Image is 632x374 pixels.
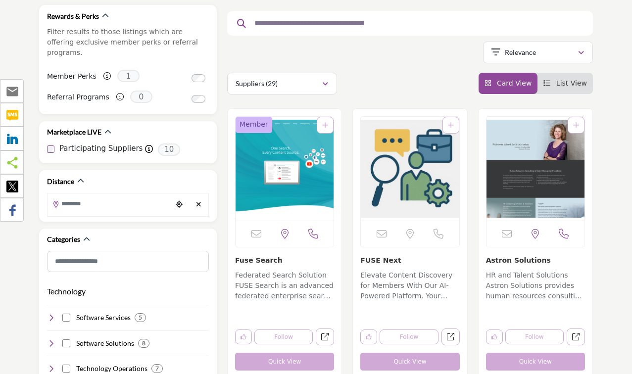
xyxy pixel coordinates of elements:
[48,194,172,213] input: Search Location
[62,339,70,347] input: Select Software Solutions checkbox
[62,314,70,322] input: Select Software Services checkbox
[62,365,70,373] input: Select Technology Operations checkbox
[192,74,205,82] input: Switch to Member Perks
[235,256,283,264] a: Fuse Search
[235,329,252,344] button: Like listing
[448,121,454,129] a: Add To List
[76,364,147,374] h4: Technology Operations: Services for managing technology operations
[505,329,564,344] button: Follow
[485,79,532,87] a: View Card
[361,117,459,221] a: Open Listing in new tab
[360,353,459,371] button: Quick View
[47,127,101,137] h2: Marketplace LIVE
[59,143,143,154] label: Participating Suppliers
[505,47,536,57] p: Relevance
[236,117,334,221] img: Fuse Search
[138,339,149,348] div: 8 Results For Software Solutions
[486,270,585,303] p: HR and Talent Solutions Astron Solutions provides human resources consulting and talent managemen...
[486,353,585,371] button: Quick View
[235,270,334,303] p: Federated Search Solution FUSE Search is an advanced federated enterprise search platform that co...
[497,79,532,87] span: Card View
[76,338,134,348] h4: Software Solutions: Software solutions and applications
[556,79,587,87] span: List View
[360,329,377,344] button: Like listing
[254,329,313,344] button: Follow
[227,73,337,94] button: Suppliers (29)
[479,73,538,94] li: Card View
[360,256,401,264] a: FUSE Next
[486,117,584,221] img: Astron Solutions
[380,329,438,344] button: Follow
[158,143,180,156] span: 10
[441,328,460,346] a: Open fuse-next in new tab
[361,117,459,221] img: FUSE Next
[47,285,86,297] button: Technology
[117,70,140,82] span: 1
[172,194,187,215] div: Choose your current location
[360,268,459,303] a: Elevate Content Discovery for Members With Our AI-Powered Platform. Your association has tons of ...
[486,117,584,221] a: Open Listing in new tab
[47,68,97,85] label: Member Perks
[235,255,334,265] h3: Fuse Search
[486,255,585,265] h3: Astron Solutions
[192,95,205,103] input: Switch to Referral Programs
[486,256,551,264] a: Astron Solutions
[240,119,268,130] span: Member
[47,11,99,21] h2: Rewards & Perks
[360,270,459,303] p: Elevate Content Discovery for Members With Our AI-Powered Platform. Your association has tons of ...
[236,117,334,221] a: Open Listing in new tab
[47,234,80,244] h2: Categories
[483,42,593,63] button: Relevance
[360,255,459,265] h3: FUSE Next
[486,268,585,303] a: HR and Talent Solutions Astron Solutions provides human resources consulting and talent managemen...
[316,328,334,346] a: Open fuse-search in new tab
[155,365,159,372] b: 7
[235,353,334,371] button: Quick View
[573,121,579,129] a: Add To List
[486,329,503,344] button: Like listing
[151,364,163,373] div: 7 Results For Technology Operations
[47,27,209,58] p: Filter results to those listings which are offering exclusive member perks or referral programs.
[135,313,146,322] div: 5 Results For Software Services
[139,314,142,321] b: 5
[543,79,587,87] a: View List
[130,91,152,103] span: 0
[142,340,146,347] b: 8
[537,73,593,94] li: List View
[76,313,131,323] h4: Software Services: Software development and support services
[322,121,328,129] a: Add To List
[47,177,74,187] h2: Distance
[236,79,278,89] p: Suppliers (29)
[192,194,206,215] div: Clear search location
[47,89,109,106] label: Referral Programs
[235,268,334,303] a: Federated Search Solution FUSE Search is an advanced federated enterprise search platform that co...
[47,251,209,272] input: Search Category
[567,328,585,346] a: Open astron-solutions in new tab
[47,145,54,153] input: Participating Suppliers checkbox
